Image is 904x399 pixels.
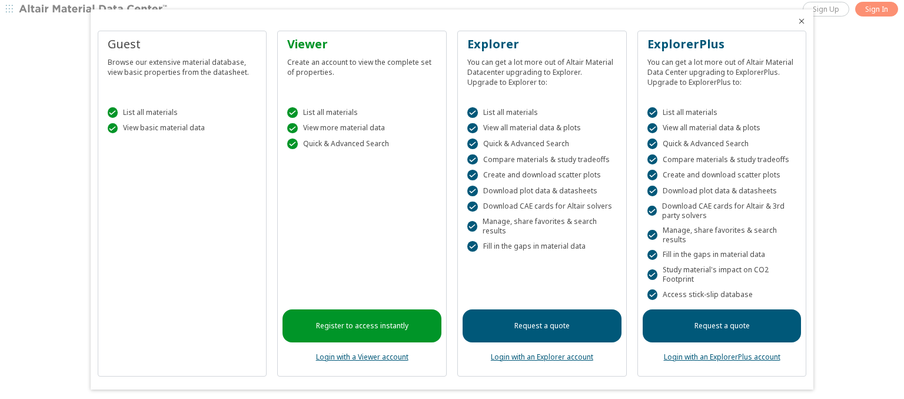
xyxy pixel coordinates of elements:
[467,154,478,165] div: 
[647,170,658,180] div: 
[664,352,780,362] a: Login with an ExplorerPlus account
[316,352,408,362] a: Login with a Viewer account
[108,36,257,52] div: Guest
[287,123,437,134] div: View more material data
[287,123,298,134] div: 
[647,202,797,220] div: Download CAE cards for Altair & 3rd party solvers
[647,123,797,134] div: View all material data & plots
[647,139,658,149] div: 
[647,186,797,196] div: Download plot data & datasheets
[467,107,478,118] div: 
[108,107,257,118] div: List all materials
[647,107,658,118] div: 
[647,289,658,300] div: 
[108,52,257,77] div: Browse our extensive material database, view basic properties from the datasheet.
[647,250,797,260] div: Fill in the gaps in material data
[647,269,657,280] div: 
[467,170,617,180] div: Create and download scatter plots
[647,154,658,165] div: 
[467,123,478,134] div: 
[467,202,478,212] div: 
[647,265,797,284] div: Study material's impact on CO2 Footprint
[108,107,118,118] div: 
[467,170,478,180] div: 
[108,123,257,134] div: View basic material data
[647,206,657,216] div: 
[647,289,797,300] div: Access stick-slip database
[287,139,298,149] div: 
[287,139,437,149] div: Quick & Advanced Search
[491,352,593,362] a: Login with an Explorer account
[467,241,617,252] div: Fill in the gaps in material data
[467,36,617,52] div: Explorer
[463,309,621,342] a: Request a quote
[467,107,617,118] div: List all materials
[467,139,478,149] div: 
[797,17,806,26] button: Close
[287,52,437,77] div: Create an account to view the complete set of properties.
[647,139,797,149] div: Quick & Advanced Search
[647,250,658,260] div: 
[287,107,298,118] div: 
[467,186,617,196] div: Download plot data & datasheets
[647,52,797,87] div: You can get a lot more out of Altair Material Data Center upgrading to ExplorerPlus. Upgrade to E...
[647,36,797,52] div: ExplorerPlus
[467,202,617,212] div: Download CAE cards for Altair solvers
[467,186,478,196] div: 
[467,52,617,87] div: You can get a lot more out of Altair Material Datacenter upgrading to Explorer. Upgrade to Explor...
[108,123,118,134] div: 
[467,221,477,232] div: 
[467,139,617,149] div: Quick & Advanced Search
[647,123,658,134] div: 
[647,186,658,196] div: 
[287,36,437,52] div: Viewer
[647,154,797,165] div: Compare materials & study tradeoffs
[643,309,802,342] a: Request a quote
[287,107,437,118] div: List all materials
[467,217,617,236] div: Manage, share favorites & search results
[467,123,617,134] div: View all material data & plots
[647,107,797,118] div: List all materials
[647,230,657,240] div: 
[647,170,797,180] div: Create and download scatter plots
[467,241,478,252] div: 
[467,154,617,165] div: Compare materials & study tradeoffs
[282,309,441,342] a: Register to access instantly
[647,226,797,245] div: Manage, share favorites & search results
